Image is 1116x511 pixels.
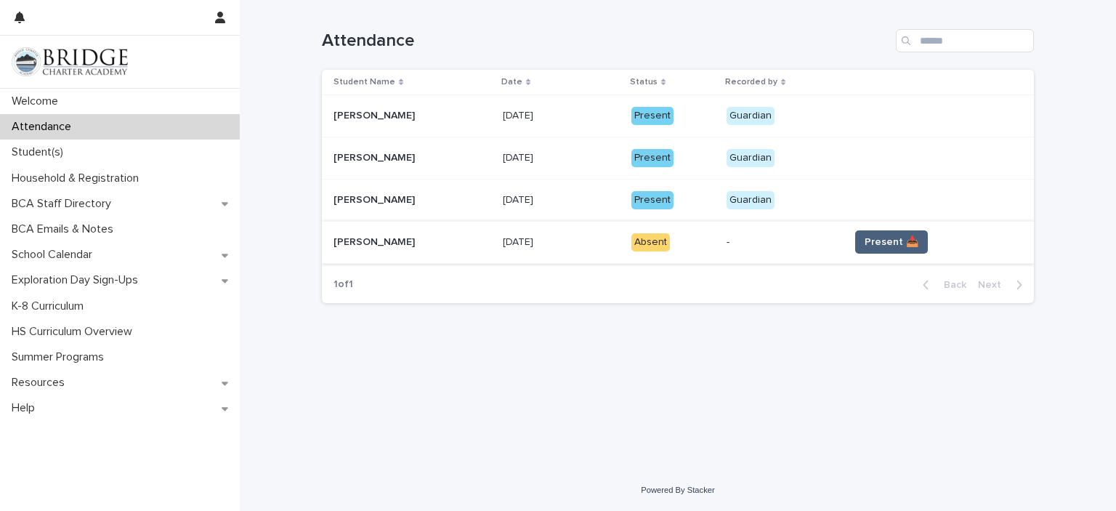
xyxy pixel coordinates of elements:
[322,221,1034,263] tr: [PERSON_NAME][PERSON_NAME] [DATE][DATE] Absent-Present 📥
[333,191,418,206] p: [PERSON_NAME]
[6,197,123,211] p: BCA Staff Directory
[631,191,674,209] div: Present
[641,486,714,494] a: Powered By Stacker
[503,149,536,164] p: [DATE]
[6,299,95,313] p: K-8 Curriculum
[865,235,918,249] span: Present 📥
[6,376,76,390] p: Resources
[727,191,775,209] div: Guardian
[333,107,418,122] p: [PERSON_NAME]
[855,230,928,254] button: Present 📥
[6,145,75,159] p: Student(s)
[6,172,150,185] p: Household & Registration
[972,278,1034,291] button: Next
[727,149,775,167] div: Guardian
[322,137,1034,180] tr: [PERSON_NAME][PERSON_NAME] [DATE][DATE] PresentGuardian
[6,325,144,339] p: HS Curriculum Overview
[6,350,116,364] p: Summer Programs
[935,280,966,290] span: Back
[322,31,890,52] h1: Attendance
[631,149,674,167] div: Present
[12,47,128,76] img: V1C1m3IdTEidaUdm9Hs0
[333,149,418,164] p: [PERSON_NAME]
[896,29,1034,52] input: Search
[6,120,83,134] p: Attendance
[631,233,670,252] div: Absent
[725,74,777,90] p: Recorded by
[911,278,972,291] button: Back
[322,95,1034,137] tr: [PERSON_NAME][PERSON_NAME] [DATE][DATE] PresentGuardian
[6,273,150,287] p: Exploration Day Sign-Ups
[503,107,536,122] p: [DATE]
[978,280,1010,290] span: Next
[503,191,536,206] p: [DATE]
[630,74,658,90] p: Status
[6,401,46,415] p: Help
[6,222,125,236] p: BCA Emails & Notes
[727,236,838,249] p: -
[501,74,522,90] p: Date
[6,248,104,262] p: School Calendar
[322,267,365,302] p: 1 of 1
[333,74,395,90] p: Student Name
[503,233,536,249] p: [DATE]
[322,179,1034,221] tr: [PERSON_NAME][PERSON_NAME] [DATE][DATE] PresentGuardian
[333,233,418,249] p: [PERSON_NAME]
[631,107,674,125] div: Present
[727,107,775,125] div: Guardian
[6,94,70,108] p: Welcome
